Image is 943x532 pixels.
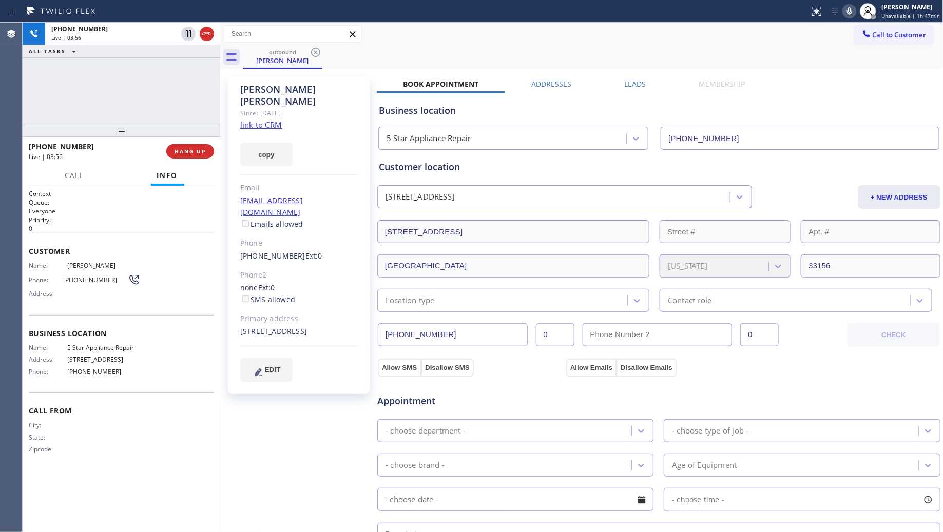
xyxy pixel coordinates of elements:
[244,56,321,65] div: [PERSON_NAME]
[240,143,293,166] button: copy
[881,12,940,19] span: Unavailable | 1h 47min
[379,104,939,117] div: Business location
[240,294,295,304] label: SMS allowed
[801,220,940,243] input: Apt. #
[65,171,85,180] span: Call
[151,166,184,186] button: Info
[51,25,108,33] span: [PHONE_NUMBER]
[181,27,196,41] button: Hold Customer
[29,215,214,224] h2: Priority:
[699,79,745,89] label: Membership
[531,79,571,89] label: Addresses
[67,262,140,269] span: [PERSON_NAME]
[855,25,933,45] button: Call to Customer
[240,238,358,249] div: Phone
[29,406,214,416] span: Call From
[387,133,471,145] div: 5 Star Appliance Repair
[403,79,478,89] label: Book Appointment
[566,359,617,377] button: Allow Emails
[244,48,321,56] div: outbound
[59,166,91,186] button: Call
[379,160,939,174] div: Customer location
[29,189,214,198] h1: Context
[240,120,282,130] a: link to CRM
[200,27,214,41] button: Hang up
[29,207,214,215] p: Everyone
[67,368,140,376] span: [PHONE_NUMBER]
[617,359,677,377] button: Disallow Emails
[660,220,791,243] input: Street #
[29,344,67,351] span: Name:
[29,142,94,151] span: [PHONE_NUMBER]
[672,459,737,471] div: Age of Equipment
[29,445,67,453] span: Zipcode:
[881,3,940,11] div: [PERSON_NAME]
[240,84,358,107] div: [PERSON_NAME] [PERSON_NAME]
[23,45,86,57] button: ALL TASKS
[29,198,214,207] h2: Queue:
[661,127,939,150] input: Phone Number
[240,313,358,325] div: Primary address
[377,394,564,408] span: Appointment
[848,323,939,347] button: CHECK
[858,185,940,209] button: + NEW ADDRESS
[305,251,322,261] span: Ext: 0
[29,152,63,161] span: Live | 03:56
[240,182,358,194] div: Email
[244,46,321,68] div: Roxana Romero
[29,328,214,338] span: Business location
[63,276,128,284] span: [PHONE_NUMBER]
[224,26,361,42] input: Search
[240,219,303,229] label: Emails allowed
[386,191,454,203] div: [STREET_ADDRESS]
[378,359,421,377] button: Allow SMS
[29,262,67,269] span: Name:
[378,323,528,346] input: Phone Number
[672,495,724,504] span: - choose time -
[386,459,445,471] div: - choose brand -
[536,323,574,346] input: Ext.
[29,48,66,55] span: ALL TASKS
[258,283,275,292] span: Ext: 0
[668,294,711,306] div: Contact role
[29,356,67,363] span: Address:
[67,356,140,363] span: [STREET_ADDRESS]
[740,323,779,346] input: Ext. 2
[29,421,67,429] span: City:
[672,425,748,437] div: - choose type of job -
[421,359,474,377] button: Disallow SMS
[240,358,293,382] button: EDIT
[29,290,67,298] span: Address:
[377,488,653,511] input: - choose date -
[29,368,67,376] span: Phone:
[29,276,63,284] span: Phone:
[386,425,466,437] div: - choose department -
[242,295,249,302] input: SMS allowed
[242,220,249,227] input: Emails allowed
[157,171,178,180] span: Info
[240,282,358,306] div: none
[873,30,927,40] span: Call to Customer
[240,107,358,119] div: Since: [DATE]
[240,269,358,281] div: Phone2
[29,224,214,233] p: 0
[240,195,303,217] a: [EMAIL_ADDRESS][DOMAIN_NAME]
[240,251,305,261] a: [PHONE_NUMBER]
[166,144,214,159] button: HANG UP
[29,246,214,256] span: Customer
[377,220,649,243] input: Address
[624,79,646,89] label: Leads
[801,254,940,278] input: ZIP
[583,323,733,346] input: Phone Number 2
[377,254,649,278] input: City
[386,294,435,306] div: Location type
[51,34,81,41] span: Live | 03:56
[67,344,140,351] span: 5 Star Appliance Repair
[842,4,857,18] button: Mute
[265,366,280,373] span: EDIT
[240,326,358,338] div: [STREET_ADDRESS]
[29,434,67,441] span: State:
[175,148,206,155] span: HANG UP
